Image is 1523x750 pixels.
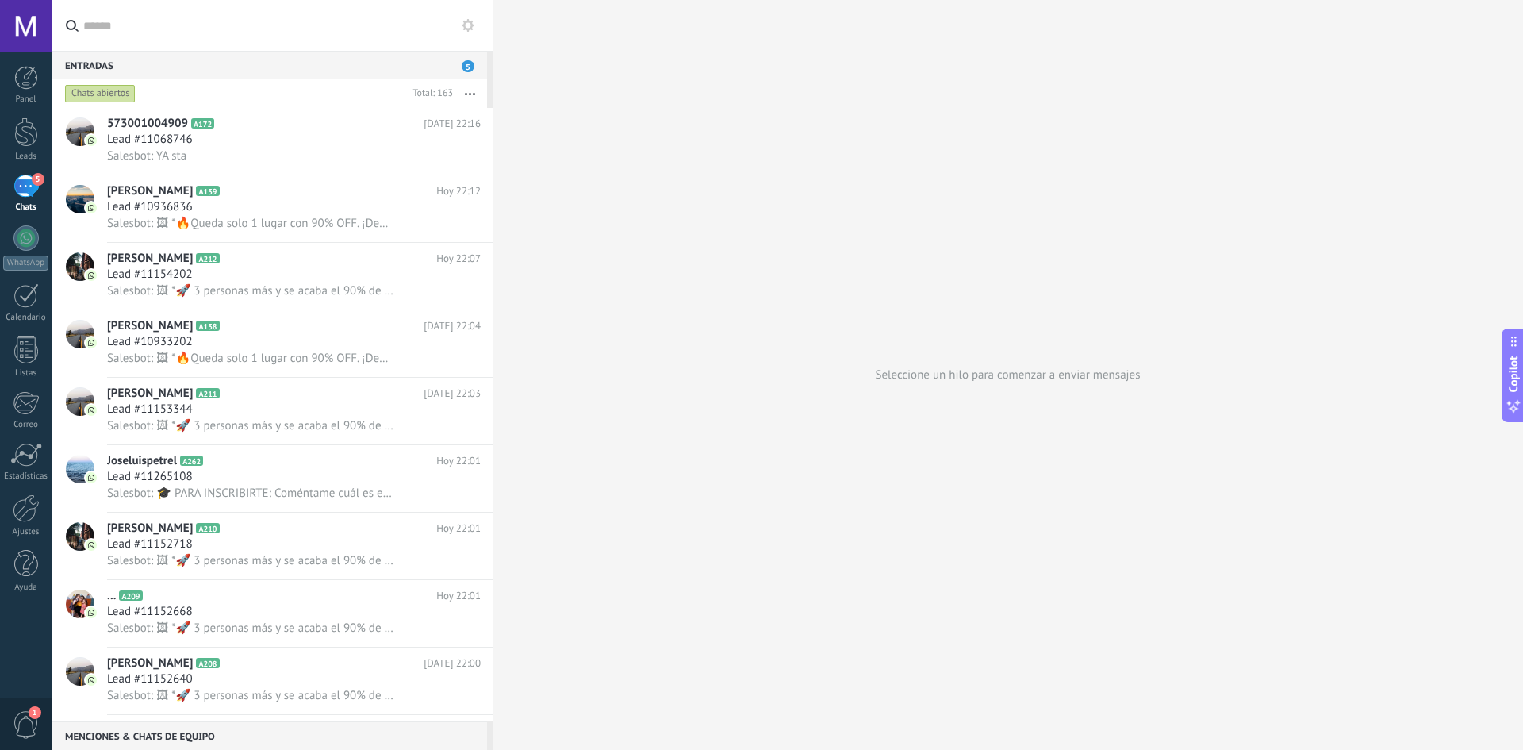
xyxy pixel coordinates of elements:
[3,420,49,430] div: Correo
[424,116,481,132] span: [DATE] 22:16
[107,418,393,433] span: Salesbot: 🖼 *🚀 3 personas más y se acaba el 90% de descuento 🚀* 🚨 [PERSON_NAME] Últimos 3 cupos d...
[86,675,97,686] img: icon
[196,388,219,398] span: A211
[424,318,481,334] span: [DATE] 22:04
[107,604,193,620] span: Lead #11152668
[86,472,97,483] img: icon
[424,656,481,671] span: [DATE] 22:00
[3,313,49,323] div: Calendario
[1506,356,1521,392] span: Copilot
[107,183,193,199] span: [PERSON_NAME]
[196,253,219,263] span: A212
[462,60,474,72] span: 5
[3,583,49,593] div: Ayuda
[196,523,219,533] span: A210
[107,116,188,132] span: 573001004909
[196,186,219,196] span: A139
[107,486,393,501] span: Salesbot: 🎓 PARA INSCRIBIRTE: Coméntame cuál es el método de pago que prefieras 👇 ✅ Nequi ✅ Davip...
[86,540,97,551] img: icon
[107,132,193,148] span: Lead #11068746
[436,521,481,537] span: Hoy 22:01
[3,471,49,482] div: Estadísticas
[107,318,193,334] span: [PERSON_NAME]
[107,199,193,215] span: Lead #10936836
[86,405,97,416] img: icon
[107,283,393,298] span: Salesbot: 🖼 *🚀 3 personas más y se acaba el 90% de descuento 🚀* 🚨 [PERSON_NAME] Últimos 3 cupos d...
[107,148,186,163] span: Salesbot: YA sta
[453,79,487,108] button: Más
[107,621,393,636] span: Salesbot: 🖼 *🚀 3 personas más y se acaba el 90% de descuento 🚀* 🚨 Últimos 3 cupos disponibles! 🚨 ...
[52,580,493,647] a: avataricon...A209Hoy 22:01Lead #11152668Salesbot: 🖼 *🚀 3 personas más y se acaba el 90% de descue...
[436,588,481,604] span: Hoy 22:01
[107,251,193,267] span: [PERSON_NAME]
[436,183,481,199] span: Hoy 22:12
[107,402,193,417] span: Lead #11153344
[52,378,493,444] a: avataricon[PERSON_NAME]A211[DATE] 22:03Lead #11153344Salesbot: 🖼 *🚀 3 personas más y se acaba el ...
[196,321,219,331] span: A138
[52,310,493,377] a: avataricon[PERSON_NAME]A138[DATE] 22:04Lead #10933202Salesbot: 🖼 *🔥Queda solo 1 lugar con 90% OFF...
[107,537,193,552] span: Lead #11152718
[86,607,97,618] img: icon
[86,337,97,348] img: icon
[52,243,493,310] a: avataricon[PERSON_NAME]A212Hoy 22:07Lead #11154202Salesbot: 🖼 *🚀 3 personas más y se acaba el 90%...
[86,202,97,213] img: icon
[107,688,393,703] span: Salesbot: 🖼 *🚀 3 personas más y se acaba el 90% de descuento 🚀* 🚨 [PERSON_NAME] Últimos 3 cupos d...
[107,521,193,537] span: [PERSON_NAME]
[3,152,49,162] div: Leads
[52,108,493,175] a: avataricon573001004909A172[DATE] 22:16Lead #11068746Salesbot: YA sta
[86,135,97,146] img: icon
[65,84,136,103] div: Chats abiertos
[180,456,203,466] span: A262
[107,386,193,402] span: [PERSON_NAME]
[3,368,49,379] div: Listas
[52,51,487,79] div: Entradas
[52,648,493,714] a: avataricon[PERSON_NAME]A208[DATE] 22:00Lead #11152640Salesbot: 🖼 *🚀 3 personas más y se acaba el ...
[107,588,116,604] span: ...
[3,202,49,213] div: Chats
[107,553,393,568] span: Salesbot: 🖼 *🚀 3 personas más y se acaba el 90% de descuento 🚀* 🚨 [PERSON_NAME] Últimos 3 cupos d...
[107,334,193,350] span: Lead #10933202
[32,173,44,186] span: 5
[107,469,193,485] span: Lead #11265108
[107,216,393,231] span: Salesbot: 🖼 *🔥Queda solo 1 lugar con 90% OFF. ¡Decídete ya! 🔥* ¿ [PERSON_NAME] que en las últimas...
[52,721,487,750] div: Menciones & Chats de equipo
[119,590,142,601] span: A209
[424,386,481,402] span: [DATE] 22:03
[107,267,193,283] span: Lead #11154202
[406,86,453,102] div: Total: 163
[196,658,219,668] span: A208
[52,175,493,242] a: avataricon[PERSON_NAME]A139Hoy 22:12Lead #10936836Salesbot: 🖼 *🔥Queda solo 1 lugar con 90% OFF. ¡...
[3,94,49,105] div: Panel
[52,445,493,512] a: avatariconJoseluispetrelA262Hoy 22:01Lead #11265108Salesbot: 🎓 PARA INSCRIBIRTE: Coméntame cuál e...
[191,118,214,129] span: A172
[3,527,49,537] div: Ajustes
[436,251,481,267] span: Hoy 22:07
[52,513,493,579] a: avataricon[PERSON_NAME]A210Hoy 22:01Lead #11152718Salesbot: 🖼 *🚀 3 personas más y se acaba el 90%...
[86,270,97,281] img: icon
[107,453,177,469] span: Joseluispetrel
[107,351,393,366] span: Salesbot: 🖼 *🔥Queda solo 1 lugar con 90% OFF. ¡Decídete ya! 🔥* ¿ [PERSON_NAME] que en las últimas...
[29,706,41,719] span: 1
[436,453,481,469] span: Hoy 22:01
[3,256,48,271] div: WhatsApp
[107,656,193,671] span: [PERSON_NAME]
[107,671,193,687] span: Lead #11152640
